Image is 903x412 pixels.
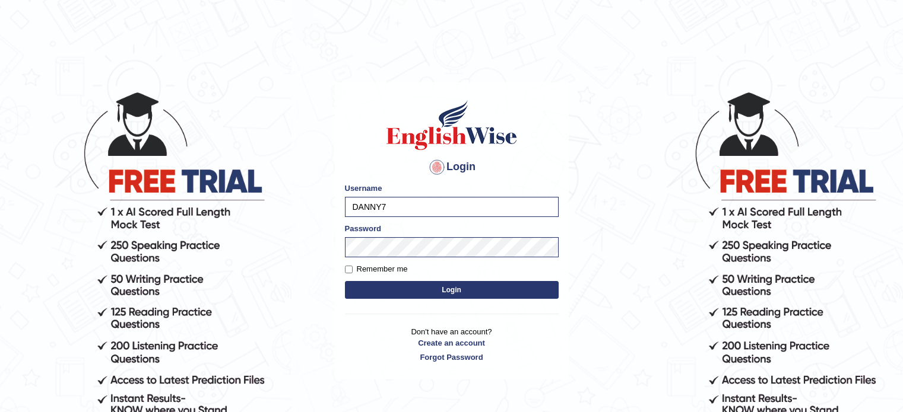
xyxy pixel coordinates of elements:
a: Create an account [345,337,559,349]
label: Remember me [345,263,408,275]
img: Logo of English Wise sign in for intelligent practice with AI [384,98,519,152]
input: Remember me [345,266,353,273]
h4: Login [345,158,559,177]
label: Password [345,223,381,234]
label: Username [345,183,382,194]
a: Forgot Password [345,352,559,363]
button: Login [345,281,559,299]
p: Don't have an account? [345,326,559,363]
